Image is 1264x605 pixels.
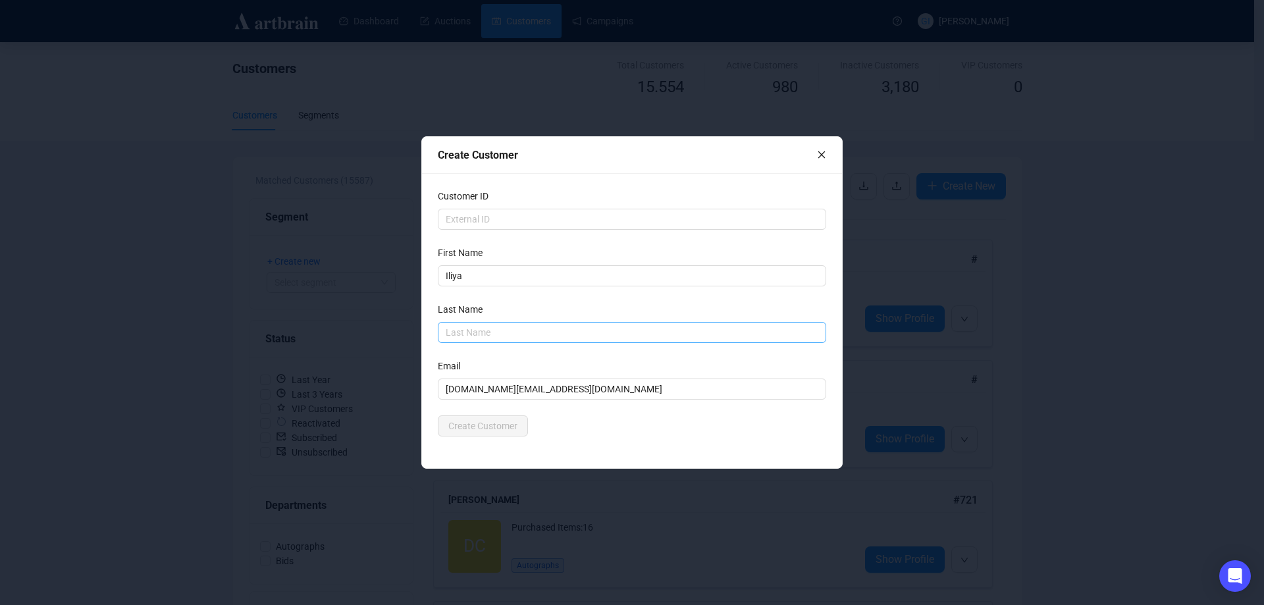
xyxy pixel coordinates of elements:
label: Last Name [438,302,491,317]
div: Open Intercom Messenger [1219,560,1251,592]
input: First Name [438,265,826,286]
div: Create Customer [438,147,817,163]
label: Email [438,359,469,373]
input: External ID [438,209,826,230]
label: First Name [438,246,491,260]
input: Email Address [438,379,826,400]
input: Last Name [438,322,826,343]
span: close [817,150,826,159]
button: Create Customer [438,415,528,436]
label: Customer ID [438,189,497,203]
